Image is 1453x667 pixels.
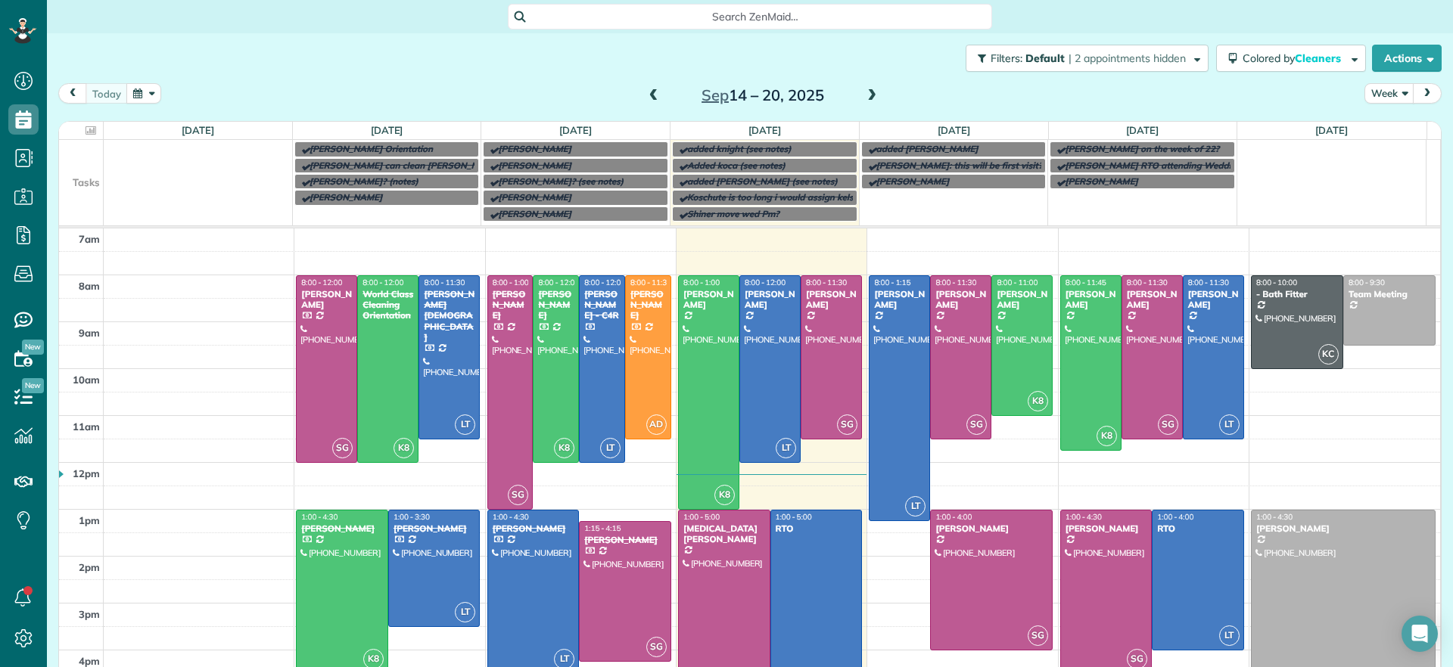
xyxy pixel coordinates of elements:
[1065,523,1148,534] div: [PERSON_NAME]
[1069,51,1186,65] span: | 2 appointments hidden
[600,438,621,458] span: LT
[687,175,838,187] span: added [PERSON_NAME] (see notes)
[991,51,1022,65] span: Filters:
[683,289,735,311] div: [PERSON_NAME]
[1348,289,1431,299] div: Team Meeting
[554,438,574,458] span: K8
[584,523,621,533] span: 1:15 - 4:15
[182,124,214,136] a: [DATE]
[1187,289,1240,311] div: [PERSON_NAME]
[683,523,766,545] div: [MEDICAL_DATA][PERSON_NAME]
[537,289,574,321] div: [PERSON_NAME]
[646,637,667,657] span: SG
[630,289,667,321] div: [PERSON_NAME]
[1219,625,1240,646] span: LT
[22,340,44,355] span: New
[492,523,575,534] div: [PERSON_NAME]
[874,278,910,287] span: 8:00 - 1:15
[79,514,100,526] span: 1pm
[300,289,353,311] div: [PERSON_NAME]
[1158,414,1178,435] span: SG
[687,191,863,203] span: Koschute is too long i would assign kelsey
[1413,83,1442,104] button: next
[938,124,970,136] a: [DATE]
[837,414,857,435] span: SG
[1256,278,1297,287] span: 8:00 - 10:00
[873,289,926,311] div: [PERSON_NAME]
[1127,278,1168,287] span: 8:00 - 11:30
[687,143,792,154] span: added knight (see notes)
[905,496,926,517] span: LT
[583,289,621,321] div: [PERSON_NAME] - C4R
[745,278,786,287] span: 8:00 - 12:00
[1315,124,1348,136] a: [DATE]
[79,655,100,667] span: 4pm
[1156,523,1240,534] div: RTO
[630,278,671,287] span: 8:00 - 11:30
[1216,45,1366,72] button: Colored byCleaners
[493,512,529,522] span: 1:00 - 4:30
[79,233,100,245] span: 7am
[300,523,384,534] div: [PERSON_NAME]
[508,485,528,505] span: SG
[805,289,857,311] div: [PERSON_NAME]
[301,512,338,522] span: 1:00 - 4:30
[394,512,430,522] span: 1:00 - 3:30
[646,414,667,435] span: AD
[394,438,414,458] span: K8
[775,523,858,534] div: RTO
[559,124,592,136] a: [DATE]
[1318,344,1339,365] span: KC
[584,278,625,287] span: 8:00 - 12:00
[1126,124,1159,136] a: [DATE]
[1028,625,1048,646] span: SG
[876,160,1043,171] span: [PERSON_NAME]: this will be first visit?
[498,175,624,187] span: [PERSON_NAME]? (see notes)
[1065,143,1219,154] span: [PERSON_NAME] on the week of 22?
[1065,289,1117,311] div: [PERSON_NAME]
[997,278,1038,287] span: 8:00 - 11:00
[22,378,44,393] span: New
[73,420,100,433] span: 11am
[1066,278,1106,287] span: 8:00 - 11:45
[714,485,735,505] span: K8
[935,512,972,522] span: 1:00 - 4:00
[687,160,786,171] span: Added koca (see notes)
[996,289,1048,311] div: [PERSON_NAME]
[310,191,383,203] span: [PERSON_NAME]
[806,278,847,287] span: 8:00 - 11:30
[492,289,529,321] div: [PERSON_NAME]
[683,512,720,522] span: 1:00 - 5:00
[423,289,475,343] div: [PERSON_NAME][DEMOGRAPHIC_DATA]
[1255,289,1339,299] div: - Bath Fitter
[1028,391,1048,411] span: K8
[1372,45,1442,72] button: Actions
[58,83,87,104] button: prev
[966,45,1209,72] button: Filters: Default | 2 appointments hidden
[1364,83,1414,104] button: Week
[86,83,128,104] button: today
[362,289,414,321] div: World Class Cleaning Orientation
[1188,278,1229,287] span: 8:00 - 11:30
[498,143,571,154] span: [PERSON_NAME]
[1025,51,1066,65] span: Default
[498,191,571,203] span: [PERSON_NAME]
[687,208,779,219] span: Shiner move wed Pm?
[310,175,418,187] span: [PERSON_NAME]? (notes)
[1243,51,1346,65] span: Colored by
[1065,175,1138,187] span: [PERSON_NAME]
[776,438,796,458] span: LT
[1126,289,1178,311] div: [PERSON_NAME]
[301,278,342,287] span: 8:00 - 12:00
[79,280,100,292] span: 8am
[1157,512,1193,522] span: 1:00 - 4:00
[1402,616,1438,652] div: Open Intercom Messenger
[310,160,500,171] span: [PERSON_NAME] can clean [PERSON_NAME]
[310,143,433,154] span: [PERSON_NAME] Orientation
[455,414,475,435] span: LT
[79,561,100,573] span: 2pm
[744,289,796,311] div: [PERSON_NAME]
[1065,160,1242,171] span: [PERSON_NAME] RTO attending Wedding
[958,45,1209,72] a: Filters: Default | 2 appointments hidden
[748,124,781,136] a: [DATE]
